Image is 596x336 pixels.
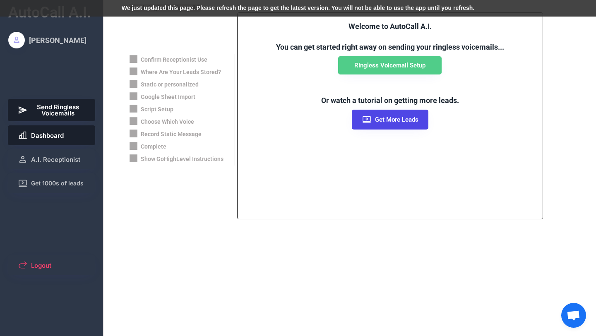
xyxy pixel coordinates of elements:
div: Google Sheet Import [141,93,195,101]
div: Complete [141,143,166,151]
span: Logout [31,262,51,269]
span: Get More Leads [375,117,418,123]
a: Open chat [561,303,586,328]
div: Confirm Receptionist Use [141,56,207,64]
button: Get More Leads [352,110,428,130]
div: Script Setup [141,106,173,114]
span: A.I. Receptionist [31,156,80,163]
font: Or watch a tutorial on getting more leads. [321,96,459,105]
div: Static or personalized [141,81,199,89]
div: Record Static Message [141,130,202,139]
button: A.I. Receptionist [8,149,96,169]
div: Choose Which Voice [141,118,194,126]
span: Dashboard [31,132,64,139]
font: Welcome to AutoCall A.I. You can get started right away on sending your ringless voicemails... [276,22,504,51]
button: Get 1000s of leads [8,173,96,193]
span: Get 1000s of leads [31,180,84,186]
div: [PERSON_NAME] [29,35,87,46]
button: Ringless Voicemail Setup [338,56,442,74]
div: Where Are Your Leads Stored? [141,68,221,77]
button: Logout [8,255,96,275]
button: Send Ringless Voicemails [8,99,96,121]
button: Dashboard [8,125,96,145]
span: Send Ringless Voicemails [31,104,86,116]
div: Show GoHighLevel Instructions [141,155,223,163]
